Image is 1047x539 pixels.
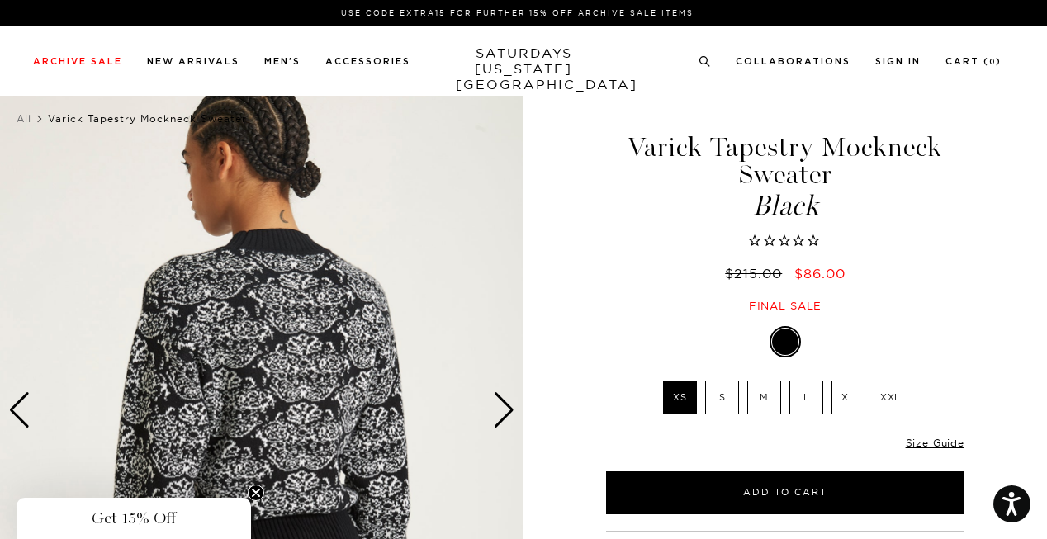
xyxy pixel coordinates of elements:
[8,392,31,428] div: Previous slide
[147,57,239,66] a: New Arrivals
[33,57,122,66] a: Archive Sale
[604,299,967,313] div: Final sale
[604,134,967,220] h1: Varick Tapestry Mockneck Sweater
[794,265,846,281] span: $86.00
[48,112,247,125] span: Varick Tapestry Mockneck Sweater
[747,381,781,414] label: M
[17,498,251,539] div: Get 15% OffClose teaser
[248,485,264,501] button: Close teaser
[264,57,301,66] a: Men's
[663,381,697,414] label: XS
[92,508,176,528] span: Get 15% Off
[989,59,996,66] small: 0
[17,112,31,125] a: All
[906,437,964,449] a: Size Guide
[325,57,410,66] a: Accessories
[456,45,592,92] a: SATURDAYS[US_STATE][GEOGRAPHIC_DATA]
[705,381,739,414] label: S
[736,57,850,66] a: Collaborations
[789,381,823,414] label: L
[945,57,1002,66] a: Cart (0)
[604,233,967,250] span: Rated 0.0 out of 5 stars 0 reviews
[875,57,921,66] a: Sign In
[831,381,865,414] label: XL
[604,192,967,220] span: Black
[725,265,789,281] del: $215.00
[493,392,515,428] div: Next slide
[606,471,964,514] button: Add to Cart
[874,381,907,414] label: XXL
[40,7,995,19] p: Use Code EXTRA15 for Further 15% Off Archive Sale Items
